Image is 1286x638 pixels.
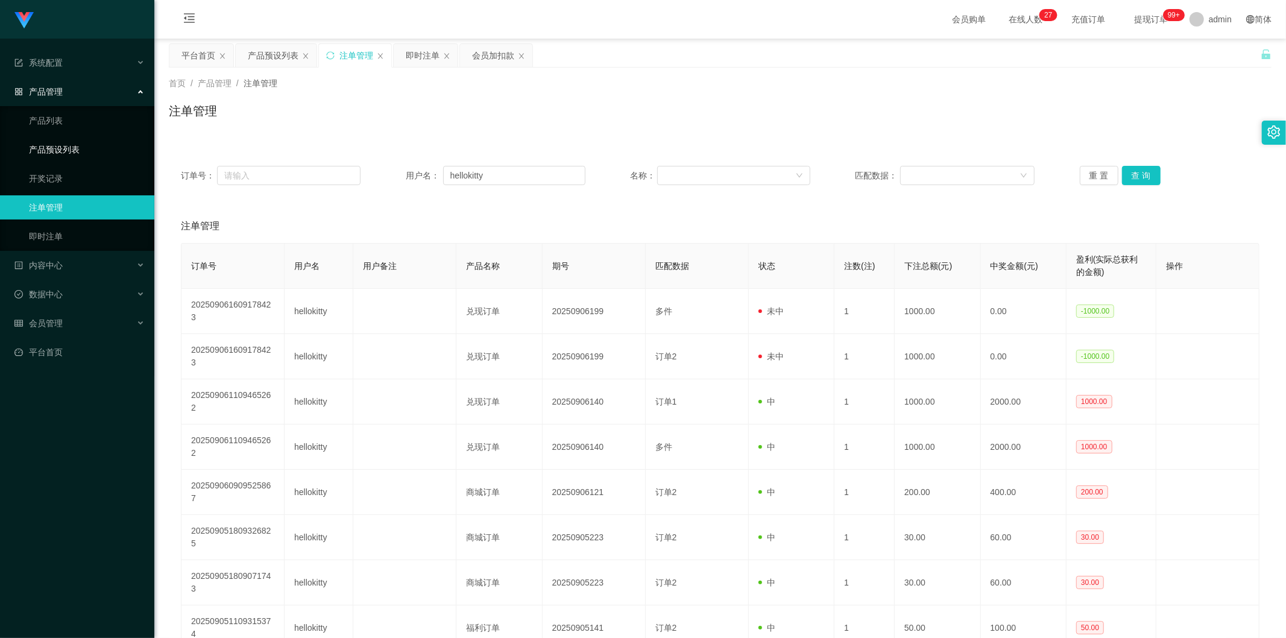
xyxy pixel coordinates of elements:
[1039,9,1057,21] sup: 27
[456,515,543,560] td: 商城订单
[758,442,775,452] span: 中
[895,425,981,470] td: 1000.00
[181,44,215,67] div: 平台首页
[169,1,210,39] i: 图标: menu-fold
[981,560,1067,605] td: 60.00
[758,578,775,587] span: 中
[1128,15,1174,24] span: 提现订单
[181,289,285,334] td: 202509061609178423
[248,44,298,67] div: 产品预设列表
[758,306,784,316] span: 未中
[29,224,145,248] a: 即时注单
[895,560,981,605] td: 30.00
[14,58,63,68] span: 系统配置
[1076,576,1104,589] span: 30.00
[456,560,543,605] td: 商城订单
[406,169,443,182] span: 用户名：
[294,261,320,271] span: 用户名
[895,515,981,560] td: 30.00
[285,515,353,560] td: hellokitty
[758,487,775,497] span: 中
[1246,15,1255,24] i: 图标: global
[14,318,63,328] span: 会员管理
[181,169,217,182] span: 订单号：
[14,340,145,364] a: 图标: dashboard平台首页
[363,261,397,271] span: 用户备注
[758,352,784,361] span: 未中
[895,379,981,425] td: 1000.00
[758,623,775,633] span: 中
[543,379,646,425] td: 20250906140
[456,425,543,470] td: 兑现订单
[543,515,646,560] td: 20250905223
[14,319,23,327] i: 图标: table
[443,166,585,185] input: 请输入
[285,425,353,470] td: hellokitty
[1076,531,1104,544] span: 30.00
[14,289,63,299] span: 数据中心
[543,334,646,379] td: 20250906199
[456,334,543,379] td: 兑现订单
[834,334,895,379] td: 1
[981,470,1067,515] td: 400.00
[758,532,775,542] span: 中
[981,515,1067,560] td: 60.00
[543,425,646,470] td: 20250906140
[834,560,895,605] td: 1
[244,78,277,88] span: 注单管理
[655,578,677,587] span: 订单2
[1076,395,1112,408] span: 1000.00
[14,261,63,270] span: 内容中心
[895,334,981,379] td: 1000.00
[991,261,1038,271] span: 中奖金额(元)
[456,289,543,334] td: 兑现订单
[1044,9,1048,21] p: 2
[1267,125,1281,139] i: 图标: setting
[377,52,384,60] i: 图标: close
[1076,254,1138,277] span: 盈利(实际总获利的金额)
[29,137,145,162] a: 产品预设列表
[29,109,145,133] a: 产品列表
[181,379,285,425] td: 202509061109465262
[181,334,285,379] td: 202509061609178423
[191,78,193,88] span: /
[466,261,500,271] span: 产品名称
[1076,305,1114,318] span: -1000.00
[834,425,895,470] td: 1
[456,470,543,515] td: 商城订单
[834,515,895,560] td: 1
[1076,440,1112,453] span: 1000.00
[1163,9,1185,21] sup: 1157
[552,261,569,271] span: 期号
[1003,15,1048,24] span: 在线人数
[844,261,875,271] span: 注数(注)
[1076,485,1108,499] span: 200.00
[543,289,646,334] td: 20250906199
[181,560,285,605] td: 202509051809071743
[895,470,981,515] td: 200.00
[1166,261,1183,271] span: 操作
[443,52,450,60] i: 图标: close
[14,261,23,270] i: 图标: profile
[326,51,335,60] i: 图标: sync
[655,261,689,271] span: 匹配数据
[236,78,239,88] span: /
[181,515,285,560] td: 202509051809326825
[14,87,63,96] span: 产品管理
[655,532,677,542] span: 订单2
[14,87,23,96] i: 图标: appstore-o
[14,290,23,298] i: 图标: check-circle-o
[29,166,145,191] a: 开奖记录
[981,425,1067,470] td: 2000.00
[191,261,216,271] span: 订单号
[181,470,285,515] td: 202509060909525867
[855,169,900,182] span: 匹配数据：
[981,379,1067,425] td: 2000.00
[285,470,353,515] td: hellokitty
[1080,166,1118,185] button: 重 置
[198,78,232,88] span: 产品管理
[1261,49,1272,60] i: 图标: unlock
[630,169,657,182] span: 名称：
[758,397,775,406] span: 中
[655,397,677,406] span: 订单1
